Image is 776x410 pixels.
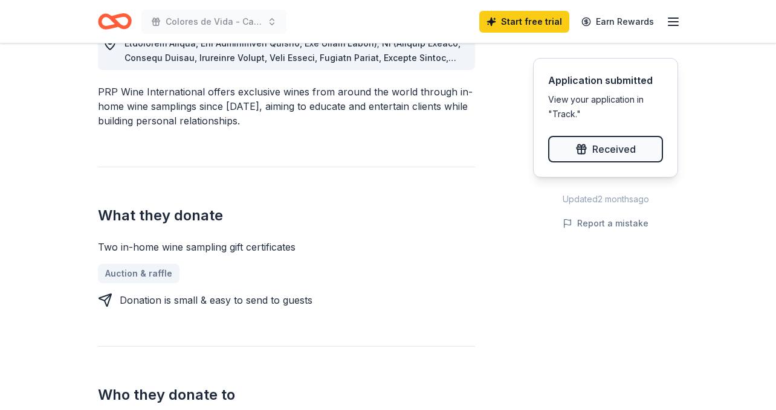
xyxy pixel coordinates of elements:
[98,7,132,36] a: Home
[141,10,286,34] button: Colores de Vida - Casa de la Familia Gala
[98,206,475,225] h2: What they donate
[574,11,661,33] a: Earn Rewards
[120,293,312,307] div: Donation is small & easy to send to guests
[563,216,648,231] button: Report a mistake
[98,240,475,254] div: Two in-home wine sampling gift certificates
[533,192,678,207] div: Updated 2 months ago
[548,136,663,162] button: Received
[548,73,663,88] div: Application submitted
[548,92,663,121] div: View your application in "Track."
[98,385,475,405] h2: Who they donate to
[98,85,475,128] div: PRP Wine International offers exclusive wines from around the world through in-home wine sampling...
[98,264,179,283] a: Auction & raffle
[166,14,262,29] span: Colores de Vida - Casa de la Familia Gala
[592,141,636,157] span: Received
[479,11,569,33] a: Start free trial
